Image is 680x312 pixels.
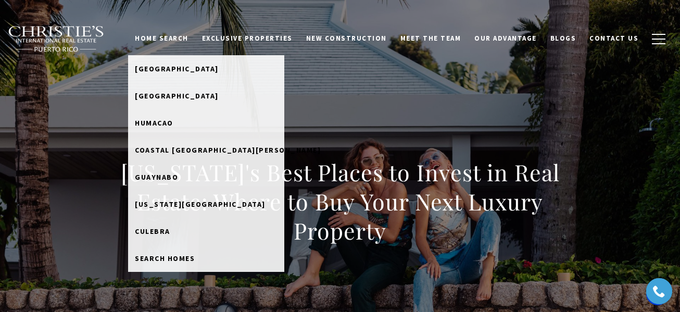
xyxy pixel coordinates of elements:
[645,24,672,54] button: button
[128,82,284,109] a: Rio Grande
[394,29,468,48] a: Meet the Team
[128,55,284,82] a: Dorado Beach
[474,34,537,43] span: Our Advantage
[135,64,219,73] span: [GEOGRAPHIC_DATA]
[550,34,576,43] span: Blogs
[202,34,293,43] span: Exclusive Properties
[135,227,170,236] span: Culebra
[135,145,321,155] span: Coastal [GEOGRAPHIC_DATA][PERSON_NAME]
[128,164,284,191] a: Guaynabo
[128,136,284,164] a: Coastal San Juan
[110,158,570,245] h1: [US_STATE]'s Best Places to Invest in Real Estate: Where to Buy Your Next Luxury Property
[135,254,195,263] span: Search Homes
[128,218,284,245] a: Culebra
[8,26,105,53] img: Christie's International Real Estate black text logo
[135,118,173,128] span: Humacao
[544,29,583,48] a: Blogs
[128,109,284,136] a: Humacao
[128,29,195,48] a: Home Search
[135,91,219,101] span: [GEOGRAPHIC_DATA]
[468,29,544,48] a: Our Advantage
[128,245,284,272] a: search
[299,29,394,48] a: New Construction
[135,172,178,182] span: Guaynabo
[128,191,284,218] a: Puerto Rico West Coast
[306,34,387,43] span: New Construction
[195,29,299,48] a: Exclusive Properties
[135,199,266,209] span: [US_STATE][GEOGRAPHIC_DATA]
[589,34,638,43] span: Contact Us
